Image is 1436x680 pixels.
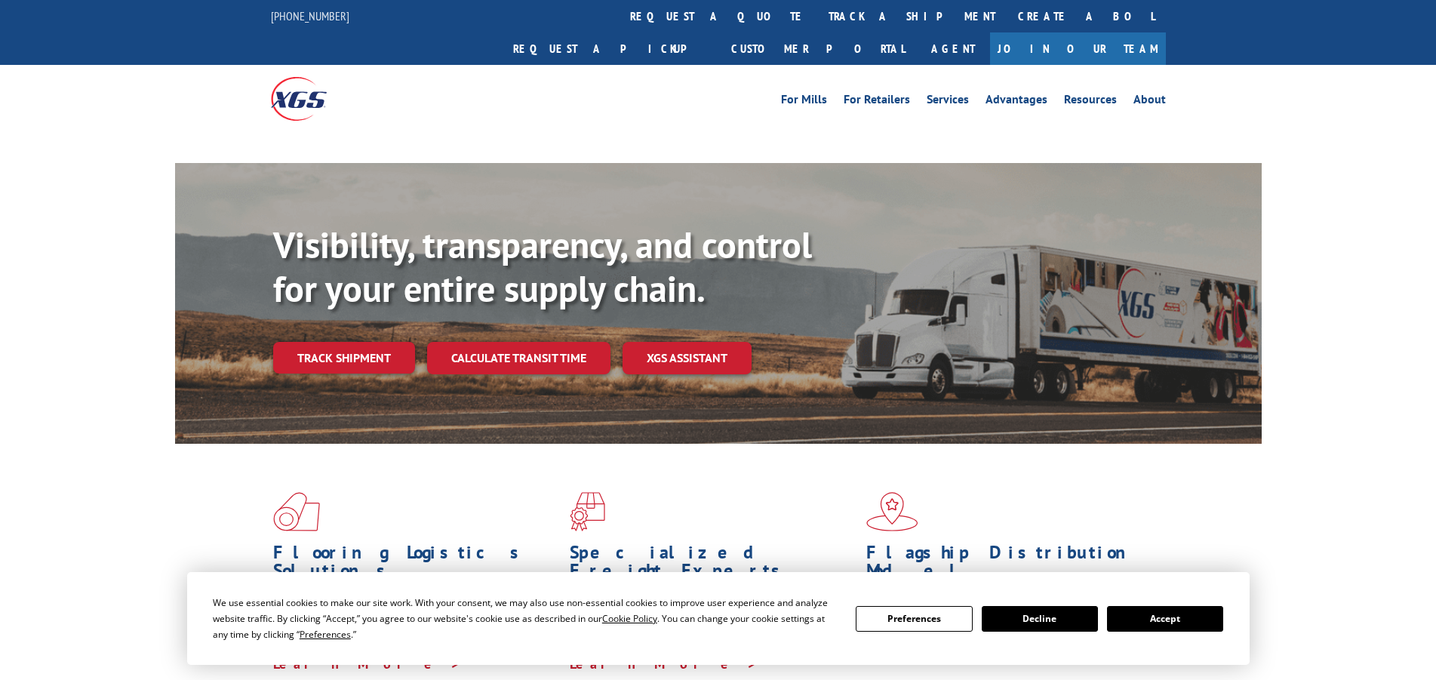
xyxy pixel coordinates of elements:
[927,94,969,110] a: Services
[602,612,657,625] span: Cookie Policy
[1133,94,1166,110] a: About
[990,32,1166,65] a: Join Our Team
[844,94,910,110] a: For Retailers
[300,628,351,641] span: Preferences
[273,655,461,672] a: Learn More >
[213,595,838,642] div: We use essential cookies to make our site work. With your consent, we may also use non-essential ...
[986,94,1047,110] a: Advantages
[856,606,972,632] button: Preferences
[570,492,605,531] img: xgs-icon-focused-on-flooring-red
[866,492,918,531] img: xgs-icon-flagship-distribution-model-red
[720,32,916,65] a: Customer Portal
[1107,606,1223,632] button: Accept
[570,543,855,587] h1: Specialized Freight Experts
[866,543,1152,587] h1: Flagship Distribution Model
[502,32,720,65] a: Request a pickup
[916,32,990,65] a: Agent
[273,221,812,312] b: Visibility, transparency, and control for your entire supply chain.
[1064,94,1117,110] a: Resources
[427,342,610,374] a: Calculate transit time
[623,342,752,374] a: XGS ASSISTANT
[273,492,320,531] img: xgs-icon-total-supply-chain-intelligence-red
[273,543,558,587] h1: Flooring Logistics Solutions
[570,655,758,672] a: Learn More >
[271,8,349,23] a: [PHONE_NUMBER]
[781,94,827,110] a: For Mills
[273,342,415,374] a: Track shipment
[187,572,1250,665] div: Cookie Consent Prompt
[982,606,1098,632] button: Decline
